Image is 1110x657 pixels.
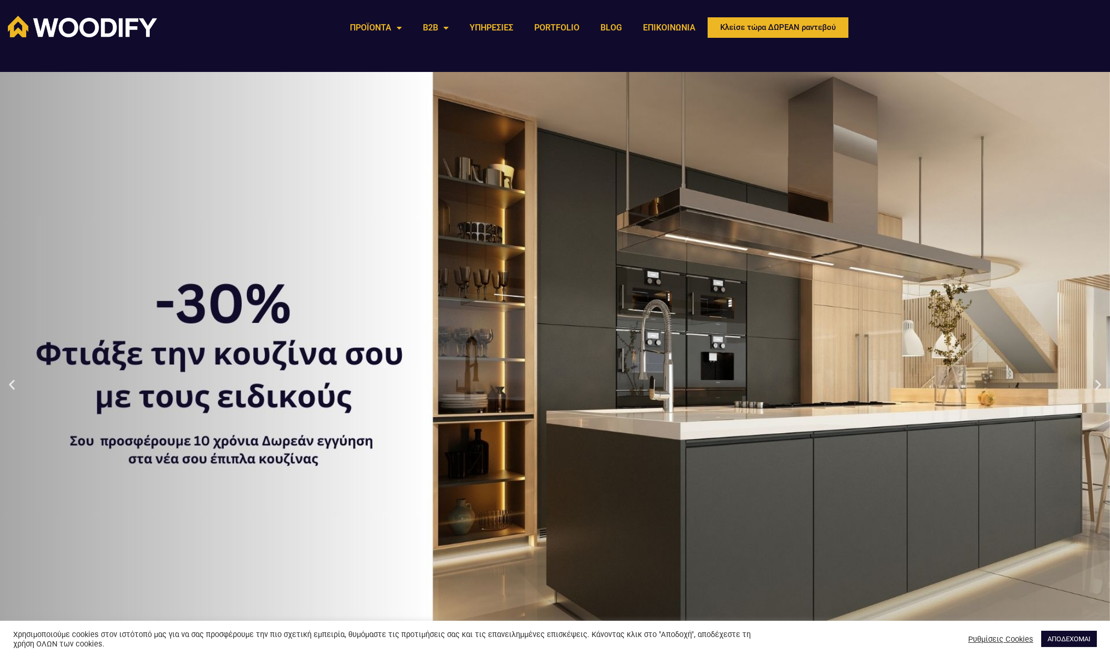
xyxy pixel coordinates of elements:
img: Woodify [8,16,157,37]
a: B2B [412,16,459,40]
a: Ρυθμίσεις Cookies [968,634,1033,644]
a: ΑΠΟΔΕΧΟΜΑΙ [1041,631,1097,647]
a: ΠΡΟΪΟΝΤΑ [339,16,412,40]
span: Κλείσε τώρα ΔΩΡΕΑΝ ραντεβού [720,24,836,32]
nav: Menu [339,16,706,40]
a: BLOG [590,16,632,40]
a: ΕΠΙΚΟΙΝΩΝΙΑ [632,16,706,40]
a: Κλείσε τώρα ΔΩΡΕΑΝ ραντεβού [706,16,850,39]
div: Χρησιμοποιούμε cookies στον ιστότοπό μας για να σας προσφέρουμε την πιο σχετική εμπειρία, θυμόμασ... [13,630,772,649]
a: PORTFOLIO [524,16,590,40]
a: ΥΠΗΡΕΣΙΕΣ [459,16,524,40]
